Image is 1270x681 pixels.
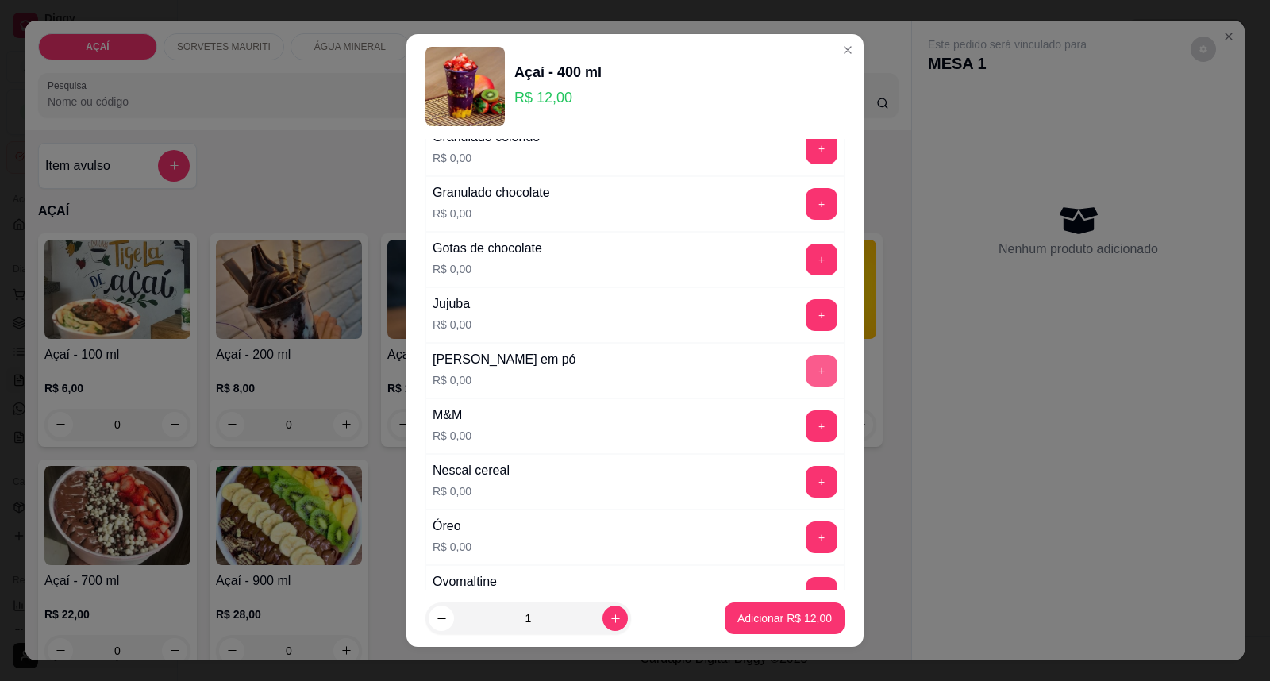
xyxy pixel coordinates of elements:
[806,466,837,498] button: add
[433,261,542,277] p: R$ 0,00
[433,294,471,314] div: Jujuba
[433,183,550,202] div: Granulado chocolate
[806,521,837,553] button: add
[514,61,602,83] div: Açaí - 400 ml
[433,483,510,499] p: R$ 0,00
[602,606,628,631] button: increase-product-quantity
[514,87,602,109] p: R$ 12,00
[806,577,837,609] button: add
[425,47,505,126] img: product-image
[806,299,837,331] button: add
[433,317,471,333] p: R$ 0,00
[806,133,837,164] button: add
[806,188,837,220] button: add
[429,606,454,631] button: decrease-product-quantity
[433,206,550,221] p: R$ 0,00
[433,572,497,591] div: Ovomaltine
[433,517,471,536] div: Óreo
[725,602,845,634] button: Adicionar R$ 12,00
[433,150,540,166] p: R$ 0,00
[433,406,471,425] div: M&M
[737,610,832,626] p: Adicionar R$ 12,00
[433,372,576,388] p: R$ 0,00
[433,461,510,480] div: Nescal cereal
[806,410,837,442] button: add
[433,428,471,444] p: R$ 0,00
[433,539,471,555] p: R$ 0,00
[433,239,542,258] div: Gotas de chocolate
[806,244,837,275] button: add
[835,37,860,63] button: Close
[433,350,576,369] div: [PERSON_NAME] em pó
[806,355,837,387] button: add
